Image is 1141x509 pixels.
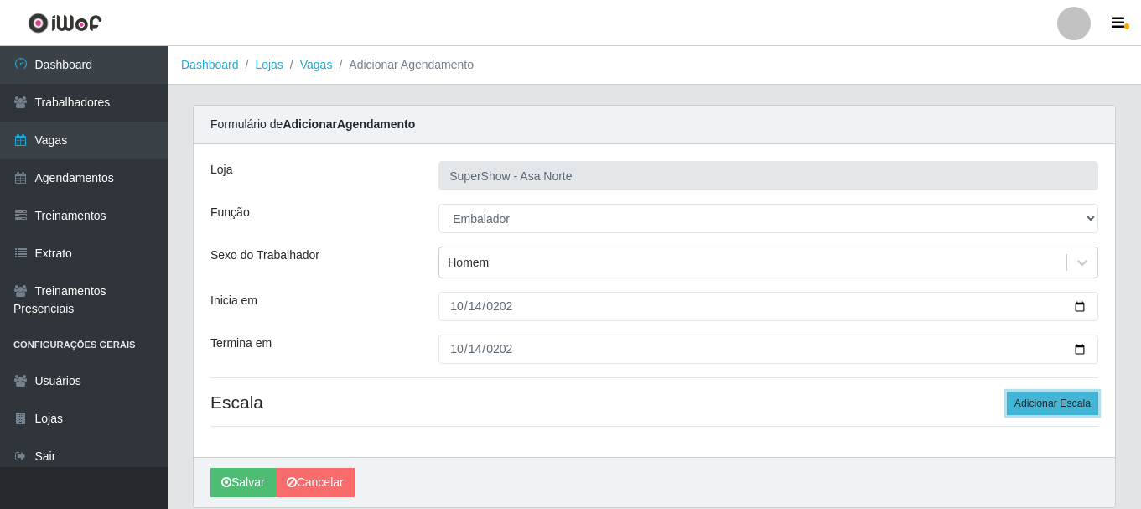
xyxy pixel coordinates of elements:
button: Adicionar Escala [1007,392,1098,415]
label: Termina em [210,335,272,352]
button: Salvar [210,468,276,497]
a: Lojas [255,58,283,71]
a: Vagas [300,58,333,71]
label: Loja [210,161,232,179]
strong: Adicionar Agendamento [283,117,415,131]
input: 00/00/0000 [438,292,1098,321]
nav: breadcrumb [168,46,1141,85]
a: Cancelar [276,468,355,497]
label: Sexo do Trabalhador [210,247,319,264]
li: Adicionar Agendamento [332,56,474,74]
a: Dashboard [181,58,239,71]
label: Função [210,204,250,221]
h4: Escala [210,392,1098,413]
div: Homem [448,254,489,272]
img: CoreUI Logo [28,13,102,34]
div: Formulário de [194,106,1115,144]
input: 00/00/0000 [438,335,1098,364]
label: Inicia em [210,292,257,309]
